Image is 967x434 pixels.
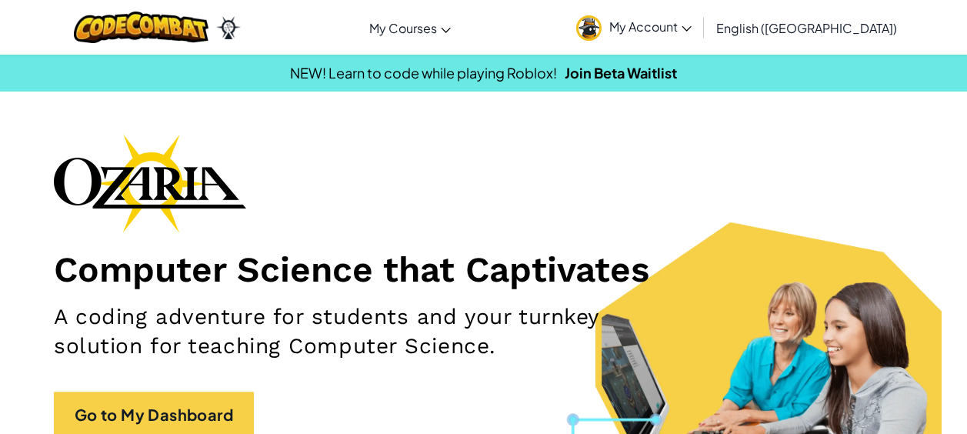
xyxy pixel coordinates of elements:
[565,64,677,82] a: Join Beta Waitlist
[576,15,602,41] img: avatar
[569,3,699,52] a: My Account
[216,16,241,39] img: Ozaria
[709,7,905,48] a: English ([GEOGRAPHIC_DATA])
[716,20,897,36] span: English ([GEOGRAPHIC_DATA])
[54,248,913,291] h1: Computer Science that Captivates
[54,134,246,232] img: Ozaria branding logo
[609,18,692,35] span: My Account
[362,7,458,48] a: My Courses
[290,64,557,82] span: NEW! Learn to code while playing Roblox!
[74,12,208,43] img: CodeCombat logo
[54,302,629,361] h2: A coding adventure for students and your turnkey solution for teaching Computer Science.
[369,20,437,36] span: My Courses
